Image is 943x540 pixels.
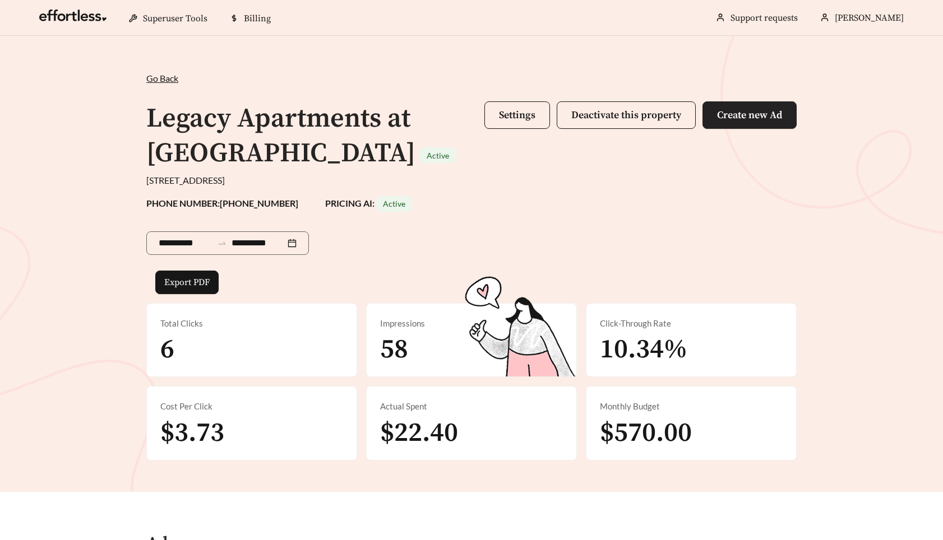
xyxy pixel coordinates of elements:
[146,102,415,170] h1: Legacy Apartments at [GEOGRAPHIC_DATA]
[484,101,550,129] button: Settings
[380,400,563,413] div: Actual Spent
[217,238,227,248] span: swap-right
[146,198,298,208] strong: PHONE NUMBER: [PHONE_NUMBER]
[164,276,210,289] span: Export PDF
[143,13,207,24] span: Superuser Tools
[380,333,408,366] span: 58
[244,13,271,24] span: Billing
[160,317,343,330] div: Total Clicks
[557,101,696,129] button: Deactivate this property
[600,317,783,330] div: Click-Through Rate
[835,12,904,24] span: [PERSON_NAME]
[383,199,405,208] span: Active
[146,174,797,187] div: [STREET_ADDRESS]
[499,109,535,122] span: Settings
[600,400,783,413] div: Monthly Budget
[160,416,224,450] span: $3.73
[155,271,219,294] button: Export PDF
[600,333,687,366] span: 10.34%
[731,12,798,24] a: Support requests
[380,317,563,330] div: Impressions
[160,333,174,366] span: 6
[427,151,449,160] span: Active
[146,73,178,83] span: Go Back
[571,109,681,122] span: Deactivate this property
[160,400,343,413] div: Cost Per Click
[325,198,412,208] strong: PRICING AI:
[717,109,782,122] span: Create new Ad
[217,238,227,248] span: to
[702,101,797,129] button: Create new Ad
[380,416,458,450] span: $22.40
[600,416,692,450] span: $570.00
